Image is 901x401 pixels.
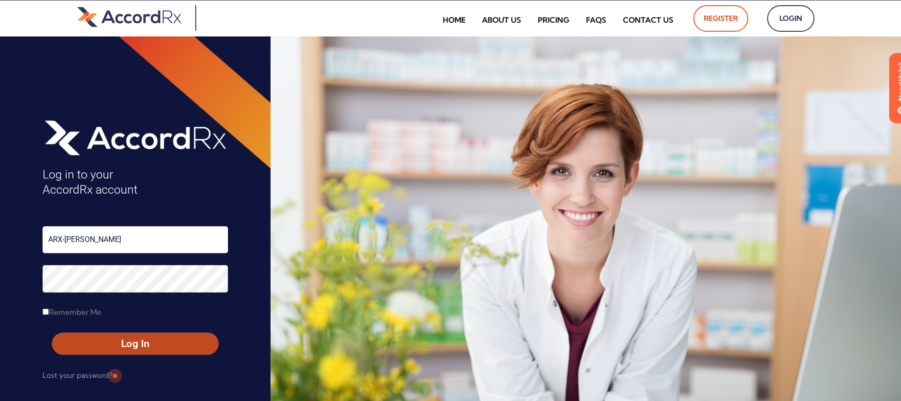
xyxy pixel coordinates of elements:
img: default-logo [77,5,181,28]
label: Remember Me [43,304,101,320]
a: Home [436,9,472,31]
input: Remember Me [43,309,49,315]
a: Pricing [531,9,577,31]
a: Contact Us [616,9,681,31]
h4: Log in to your AccordRx account [43,167,228,198]
span: Log In [61,337,210,351]
button: Log In [52,333,219,355]
a: Login [767,5,814,32]
img: AccordRx_logo_header_white [43,117,228,158]
a: About Us [475,9,528,31]
a: Lost your password? [43,368,113,383]
a: FAQs [579,9,613,31]
span: Login [778,11,804,26]
input: Username or Email Address [43,226,228,253]
a: Register [693,5,748,32]
span: Register [704,11,738,26]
